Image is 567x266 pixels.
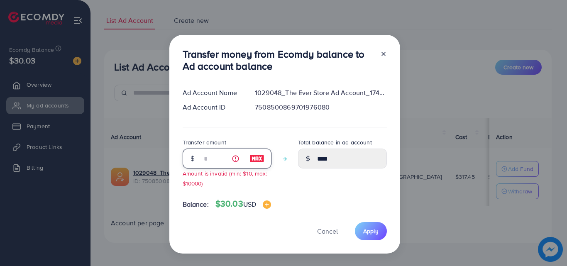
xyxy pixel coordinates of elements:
h3: Transfer money from Ecomdy balance to Ad account balance [183,48,374,72]
button: Cancel [307,222,348,240]
span: Cancel [317,227,338,236]
span: Apply [363,227,379,235]
div: Ad Account Name [176,88,249,98]
div: 1029048_The Ever Store Ad Account_1748209110103 [248,88,393,98]
h4: $30.03 [215,199,271,209]
span: USD [243,200,256,209]
button: Apply [355,222,387,240]
div: 7508500869701976080 [248,102,393,112]
img: image [263,200,271,209]
span: Balance: [183,200,209,209]
small: Amount is invalid (min: $10, max: $10000) [183,169,267,187]
div: Ad Account ID [176,102,249,112]
label: Total balance in ad account [298,138,372,146]
label: Transfer amount [183,138,226,146]
img: image [249,154,264,164]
